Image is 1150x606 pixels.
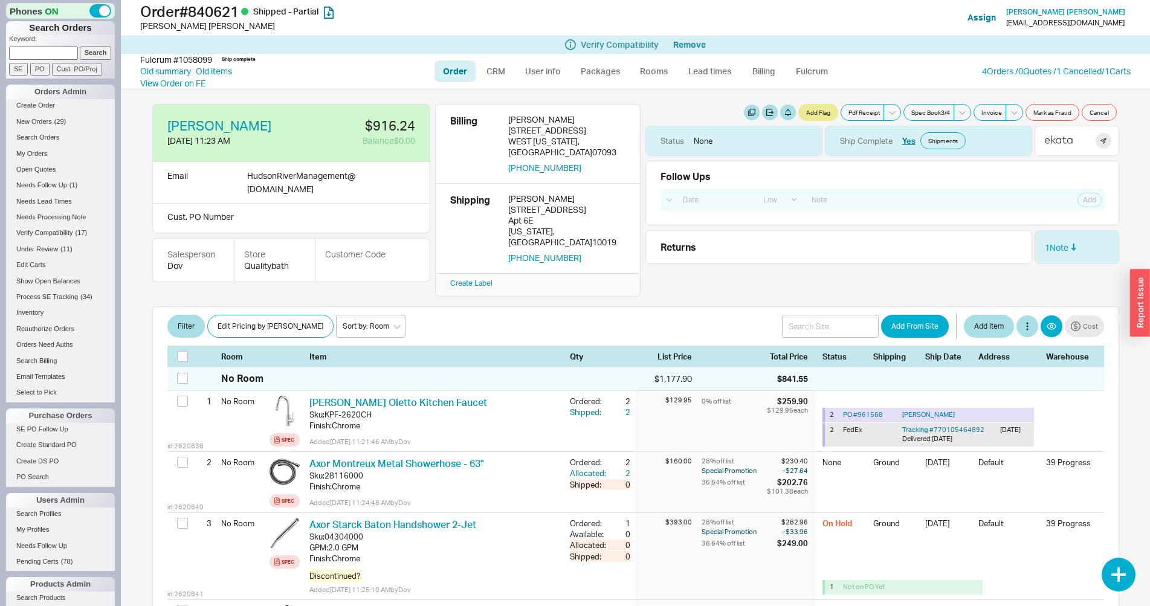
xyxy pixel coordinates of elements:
[6,3,115,19] div: Phones
[777,518,808,527] div: $282.96
[9,34,115,47] p: Keyword:
[902,135,916,146] button: Yes
[309,542,560,553] div: GPM : 2.0 GPM
[777,538,808,549] div: $249.00
[16,118,52,125] span: New Orders
[16,293,78,300] span: Process SE Tracking
[841,104,884,121] button: Pdf Receipt
[6,259,115,271] a: Edit Carts
[221,391,265,411] div: No Room
[309,351,565,362] div: Item
[848,108,880,117] span: Pdf Receipt
[635,457,692,466] div: $160.00
[702,518,775,527] div: 28 % off list
[570,479,609,490] div: Shipped:
[6,591,115,604] a: Search Products
[434,60,476,82] a: Order
[6,99,115,112] a: Create Order
[196,391,212,411] div: 1
[325,531,363,542] div: 04304000
[16,558,59,565] span: Pending Certs
[873,518,918,563] div: Ground
[167,442,204,451] span: id: 2620838
[925,457,971,476] div: [DATE]
[80,293,92,300] span: ( 34 )
[167,315,205,338] button: Filter
[6,523,115,536] a: My Profiles
[978,351,1039,362] div: Address
[635,518,692,527] div: $393.00
[221,452,265,472] div: No Room
[1046,351,1094,362] div: Warehouse
[635,351,692,362] div: List Price
[309,553,560,564] div: Finish : Chrome
[270,555,300,569] a: Spec
[572,60,629,82] a: Packages
[207,315,334,338] button: Edit Pricing by [PERSON_NAME]
[6,85,115,99] div: Orders Admin
[6,355,115,367] a: Search Billing
[80,47,112,59] input: Search
[508,193,625,204] div: [PERSON_NAME]
[450,193,499,263] div: Shipping
[1046,457,1094,468] div: 39 Progress
[6,211,115,224] a: Needs Processing Note
[309,518,476,530] a: Axor Starck Baton Handshower 2-Jet
[570,351,630,362] div: Qty
[702,477,764,488] div: 36.64 % off list
[6,338,115,351] a: Orders Need Auths
[925,518,971,563] div: [DATE]
[196,452,212,472] div: 2
[702,538,775,549] div: 36.64 % off list
[54,118,66,125] span: ( 29 )
[743,60,785,82] a: Billing
[932,434,952,443] span: [DATE]
[6,306,115,319] a: Inventory
[609,479,630,490] div: 0
[45,5,59,18] span: ON
[702,396,764,407] div: 0 % off list
[843,425,862,434] span: FedEx
[270,457,300,487] img: file_ewkwxq
[218,319,323,334] span: Edit Pricing by [PERSON_NAME]
[6,115,115,128] a: New Orders(29)
[6,179,115,192] a: Needs Follow Up(1)
[140,54,212,66] div: Fulcrum # 1058099
[6,163,115,176] a: Open Quotes
[570,407,630,417] button: Shipped:2
[309,437,560,446] div: Added [DATE] 11:21:46 AM by Dov
[508,215,625,226] div: Apt 6E
[702,466,764,475] div: Special Promotion
[325,470,363,481] div: 28116000
[618,529,630,540] div: 0
[798,104,838,121] button: Add Flag
[570,529,609,540] div: Available:
[6,386,115,399] a: Select to Pick
[221,351,265,362] div: Room
[777,527,808,537] div: – $33.96
[928,136,958,146] span: Shipments
[1082,104,1117,121] button: Cancel
[805,192,1017,208] input: Note
[508,226,625,248] div: [US_STATE] , [GEOGRAPHIC_DATA] 10019
[767,407,808,414] div: $129.95 each
[6,577,115,591] div: Products Admin
[508,253,581,263] button: [PHONE_NUMBER]
[767,477,808,488] div: $202.76
[1077,193,1102,207] button: Add
[806,108,830,117] span: Add Flag
[244,248,305,260] div: Store
[843,410,883,419] a: PO #961568
[76,229,88,236] span: ( 17 )
[309,531,325,542] div: Sku:
[964,315,1014,338] button: Add Item
[222,56,256,63] div: Ship complete
[299,135,415,147] div: Balance $0.00
[661,240,1027,254] div: Returns
[16,245,58,253] span: Under Review
[787,60,837,82] a: Fulcrum
[767,488,808,495] div: $101.38 each
[673,40,706,50] button: Remove
[325,248,386,260] div: Customer Code
[570,407,609,417] div: Shipped:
